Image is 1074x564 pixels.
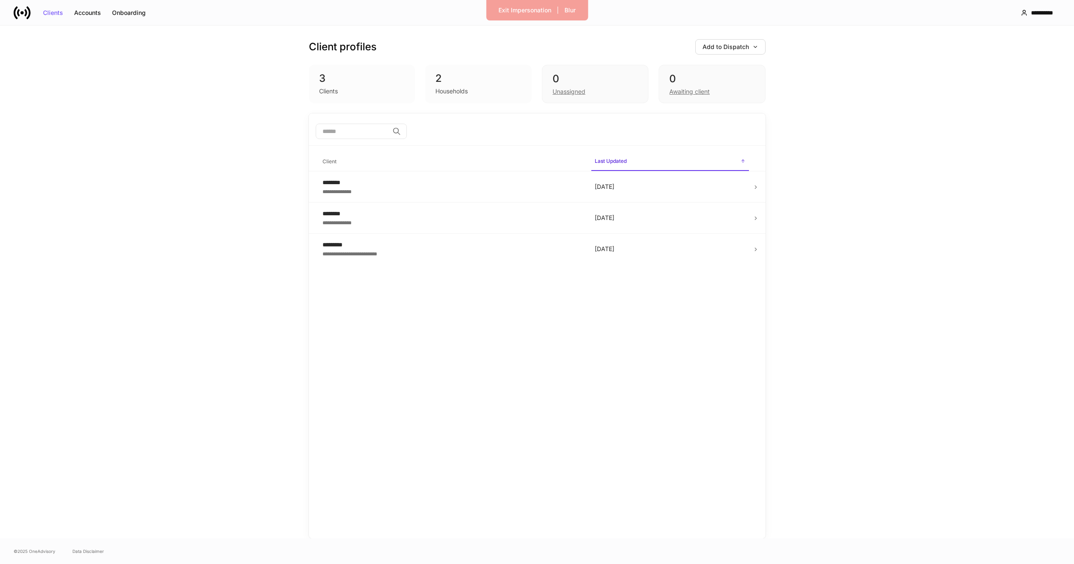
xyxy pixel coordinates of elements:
div: Exit Impersonation [498,7,551,13]
h3: Client profiles [309,40,377,54]
p: [DATE] [595,245,746,253]
div: 0 [669,72,754,86]
div: Unassigned [553,87,585,96]
div: 3 [319,72,405,85]
span: Last Updated [591,153,749,171]
button: Accounts [69,6,107,20]
div: Awaiting client [669,87,710,96]
div: Onboarding [112,10,146,16]
a: Data Disclaimer [72,548,104,555]
div: 2 [435,72,521,85]
button: Onboarding [107,6,151,20]
div: Clients [43,10,63,16]
div: 0 [553,72,638,86]
div: Accounts [74,10,101,16]
button: Blur [559,3,581,17]
p: [DATE] [595,214,746,222]
button: Add to Dispatch [695,39,766,55]
p: [DATE] [595,182,746,191]
div: 0Awaiting client [659,65,765,103]
div: Blur [564,7,576,13]
div: Households [435,87,468,95]
h6: Client [322,157,337,165]
button: Clients [37,6,69,20]
span: Client [319,153,585,171]
div: 0Unassigned [542,65,648,103]
button: Exit Impersonation [493,3,557,17]
span: © 2025 OneAdvisory [14,548,55,555]
h6: Last Updated [595,157,627,165]
div: Clients [319,87,338,95]
div: Add to Dispatch [703,44,758,50]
